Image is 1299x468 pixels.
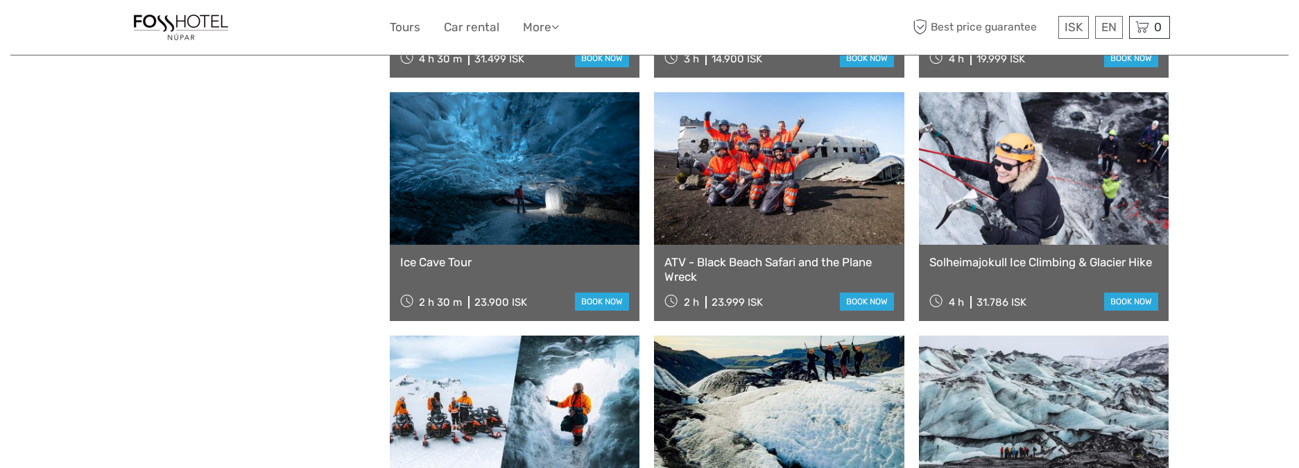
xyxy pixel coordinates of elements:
[474,296,527,309] div: 23.900 ISK
[840,293,894,311] a: book now
[840,49,894,67] a: book now
[160,21,176,38] button: Open LiveChat chat widget
[1065,20,1083,34] span: ISK
[977,53,1025,65] div: 19.999 ISK
[949,53,964,65] span: 4 h
[419,296,462,309] span: 2 h 30 m
[929,255,1159,269] a: Solheimajokull Ice Climbing & Glacier Hike
[400,255,630,269] a: Ice Cave Tour
[977,296,1026,309] div: 31.786 ISK
[474,53,524,65] div: 31.499 ISK
[664,255,894,284] a: ATV - Black Beach Safari and the Plane Wreck
[130,10,232,44] img: 1333-8f52415d-61d8-4a52-9a0c-13b3652c5909_logo_small.jpg
[910,16,1055,39] span: Best price guarantee
[419,53,462,65] span: 4 h 30 m
[1152,20,1164,34] span: 0
[712,296,763,309] div: 23.999 ISK
[712,53,762,65] div: 14.900 ISK
[575,49,629,67] a: book now
[1104,293,1158,311] a: book now
[684,53,699,65] span: 3 h
[949,296,964,309] span: 4 h
[1104,49,1158,67] a: book now
[390,17,420,37] a: Tours
[523,17,559,37] a: More
[444,17,499,37] a: Car rental
[1095,16,1123,39] div: EN
[19,24,157,35] p: We're away right now. Please check back later!
[684,296,699,309] span: 2 h
[575,293,629,311] a: book now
